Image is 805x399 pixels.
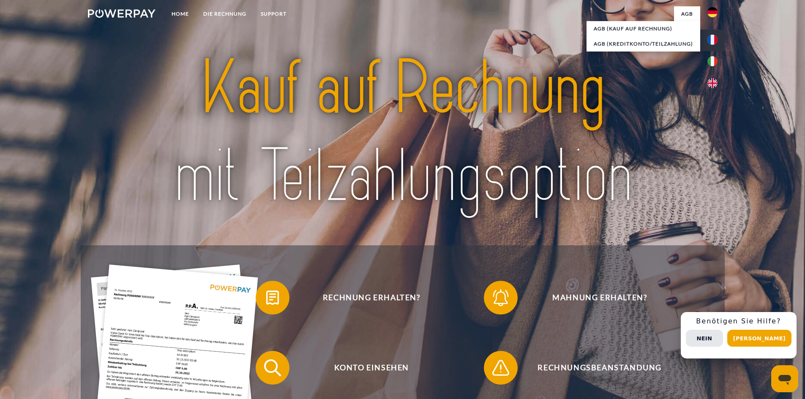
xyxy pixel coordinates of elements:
[256,281,475,315] button: Rechnung erhalten?
[268,351,475,385] span: Konto einsehen
[256,351,475,385] button: Konto einsehen
[88,9,156,18] img: logo-powerpay-white.svg
[262,287,283,308] img: qb_bill.svg
[681,312,797,358] div: Schnellhilfe
[686,330,723,347] button: Nein
[707,7,718,17] img: de
[119,40,686,225] img: title-powerpay_de.svg
[268,281,475,315] span: Rechnung erhalten?
[727,330,791,347] button: [PERSON_NAME]
[490,287,511,308] img: qb_bell.svg
[496,351,703,385] span: Rechnungsbeanstandung
[196,6,254,22] a: DIE RECHNUNG
[587,36,700,52] a: AGB (Kreditkonto/Teilzahlung)
[484,351,704,385] button: Rechnungsbeanstandung
[262,357,283,378] img: qb_search.svg
[707,35,718,45] img: fr
[674,6,700,22] a: agb
[496,281,703,315] span: Mahnung erhalten?
[164,6,196,22] a: Home
[484,281,704,315] button: Mahnung erhalten?
[707,78,718,88] img: en
[771,365,798,392] iframe: Schaltfläche zum Öffnen des Messaging-Fensters
[254,6,294,22] a: SUPPORT
[686,317,791,326] h3: Benötigen Sie Hilfe?
[587,21,700,36] a: AGB (Kauf auf Rechnung)
[490,357,511,378] img: qb_warning.svg
[707,56,718,66] img: it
